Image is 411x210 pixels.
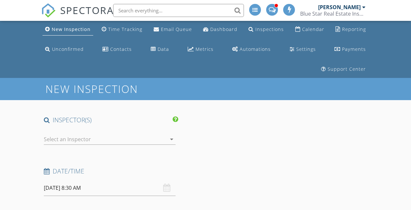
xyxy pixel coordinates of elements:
div: Payments [342,46,366,52]
div: Calendar [302,26,324,32]
a: Support Center [318,63,368,75]
div: [PERSON_NAME] [318,4,361,10]
span: SPECTORA [60,3,114,17]
a: Time Tracking [99,23,145,36]
h1: New Inspection [45,83,190,95]
div: Support Center [328,66,366,72]
a: Settings [287,43,318,55]
h4: Date/Time [44,167,313,175]
div: Settings [296,46,316,52]
a: Contacts [100,43,134,55]
div: Unconfirmed [52,46,84,52]
a: New Inspection [43,23,93,36]
div: Blue Star Real Estate Inspection Services [300,10,366,17]
a: SPECTORA [41,9,114,22]
a: Calendar [293,23,327,36]
a: Unconfirmed [43,43,86,55]
i: arrow_drop_down [168,135,176,143]
a: Inspections [246,23,286,36]
div: Reporting [342,26,366,32]
div: Time Tracking [108,26,142,32]
a: Metrics [185,43,216,55]
h4: INSPECTOR(S) [44,116,178,124]
a: Dashboard [200,23,240,36]
div: New Inspection [52,26,91,32]
div: Metrics [196,46,214,52]
div: Automations [240,46,271,52]
img: The Best Home Inspection Software - Spectora [41,3,56,18]
div: Contacts [110,46,132,52]
div: Email Queue [161,26,192,32]
input: Search everything... [113,4,244,17]
div: Data [158,46,169,52]
a: Payments [332,43,368,55]
div: Inspections [255,26,284,32]
a: Reporting [333,23,368,36]
a: Automations (Advanced) [230,43,273,55]
a: Email Queue [151,23,195,36]
input: Select date [44,180,176,196]
a: Data [148,43,172,55]
div: Dashboard [210,26,237,32]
